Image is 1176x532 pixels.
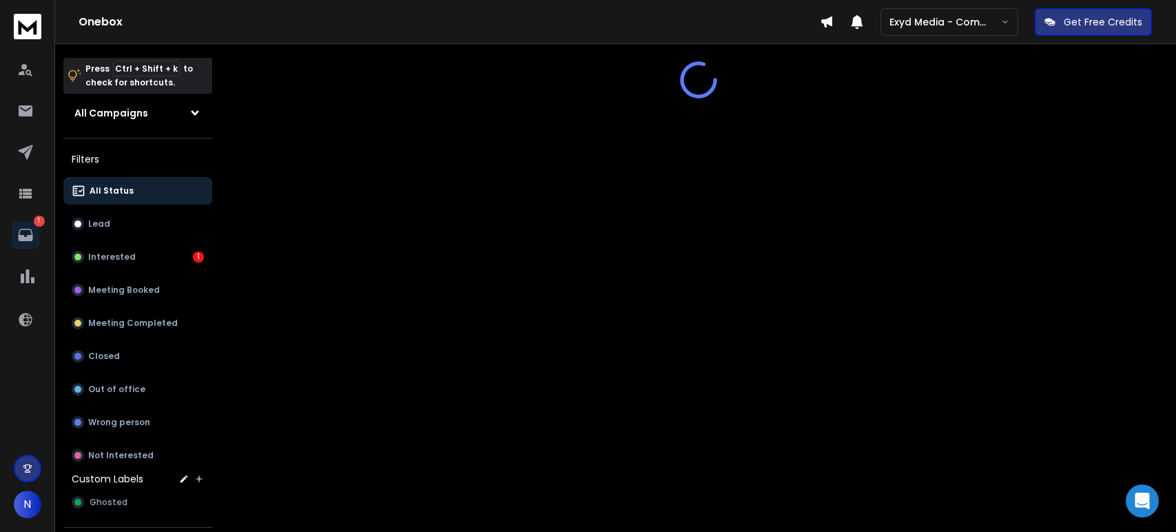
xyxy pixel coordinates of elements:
a: 1 [12,221,39,249]
button: Not Interested [63,442,212,469]
h3: Custom Labels [72,472,143,486]
h3: Filters [63,150,212,169]
div: Open Intercom Messenger [1126,484,1159,518]
p: All Status [90,185,134,196]
p: Exyd Media - Commercial Cleaning [889,15,1001,29]
p: Meeting Completed [88,318,178,329]
button: Closed [63,342,212,370]
button: Meeting Booked [63,276,212,304]
button: Wrong person [63,409,212,436]
button: Get Free Credits [1035,8,1152,36]
p: Wrong person [88,417,150,428]
button: Meeting Completed [63,309,212,337]
img: logo [14,14,41,39]
button: Lead [63,210,212,238]
h1: All Campaigns [74,106,148,120]
button: Interested1 [63,243,212,271]
p: Out of office [88,384,145,395]
p: Not Interested [88,450,154,461]
span: Ctrl + Shift + k [113,61,180,76]
p: Get Free Credits [1064,15,1142,29]
div: 1 [193,252,204,263]
h1: Onebox [79,14,820,30]
button: Ghosted [63,489,212,516]
button: All Status [63,177,212,205]
p: Interested [88,252,136,263]
p: Meeting Booked [88,285,160,296]
button: Out of office [63,376,212,403]
p: Lead [88,218,110,229]
p: 1 [34,216,45,227]
p: Closed [88,351,120,362]
button: N [14,491,41,518]
button: All Campaigns [63,99,212,127]
span: Ghosted [90,497,127,508]
p: Press to check for shortcuts. [85,62,193,90]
